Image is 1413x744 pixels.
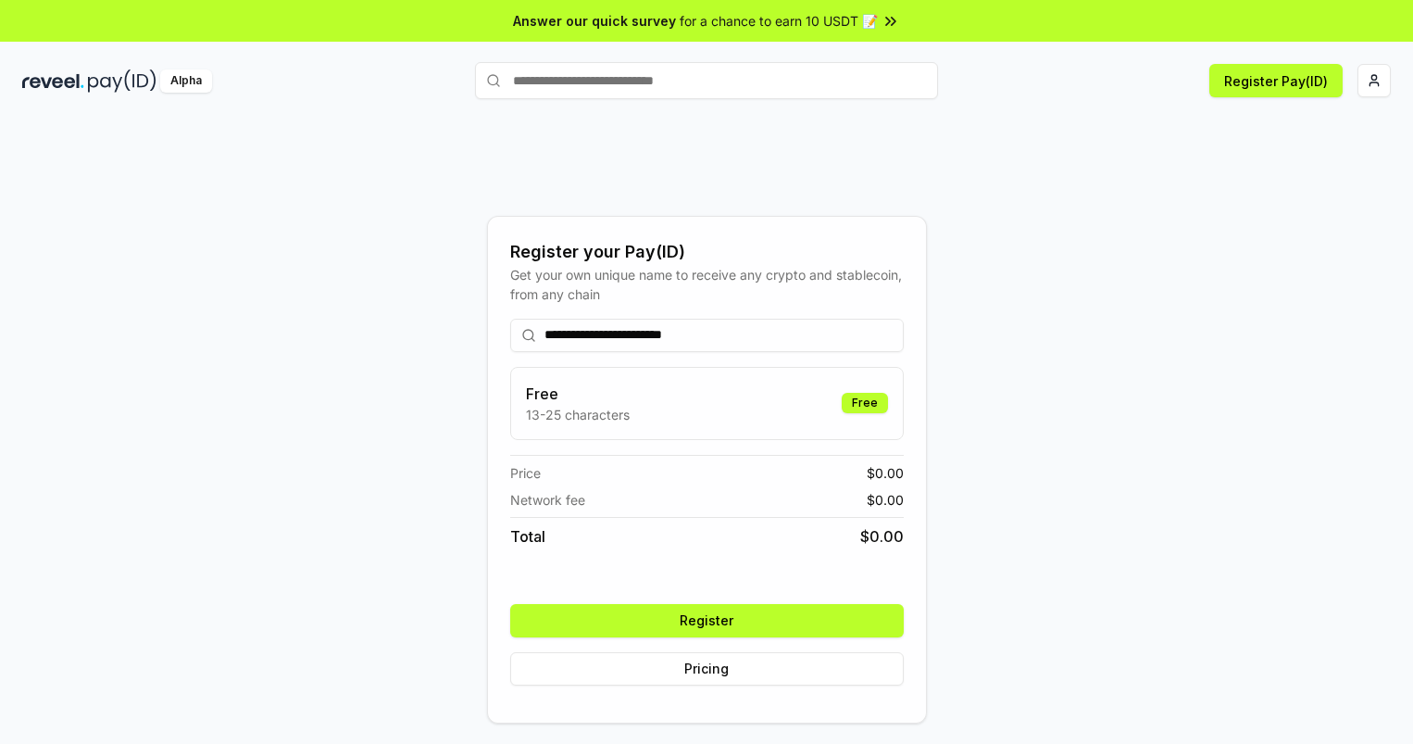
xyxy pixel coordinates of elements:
[510,239,904,265] div: Register your Pay(ID)
[510,604,904,637] button: Register
[510,525,545,548] span: Total
[510,463,541,483] span: Price
[510,652,904,686] button: Pricing
[88,69,156,93] img: pay_id
[526,383,630,405] h3: Free
[842,393,888,413] div: Free
[867,463,904,483] span: $ 0.00
[510,265,904,304] div: Get your own unique name to receive any crypto and stablecoin, from any chain
[160,69,212,93] div: Alpha
[510,490,585,510] span: Network fee
[680,11,878,31] span: for a chance to earn 10 USDT 📝
[1209,64,1343,97] button: Register Pay(ID)
[513,11,676,31] span: Answer our quick survey
[526,405,630,424] p: 13-25 characters
[22,69,84,93] img: reveel_dark
[860,525,904,548] span: $ 0.00
[867,490,904,510] span: $ 0.00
